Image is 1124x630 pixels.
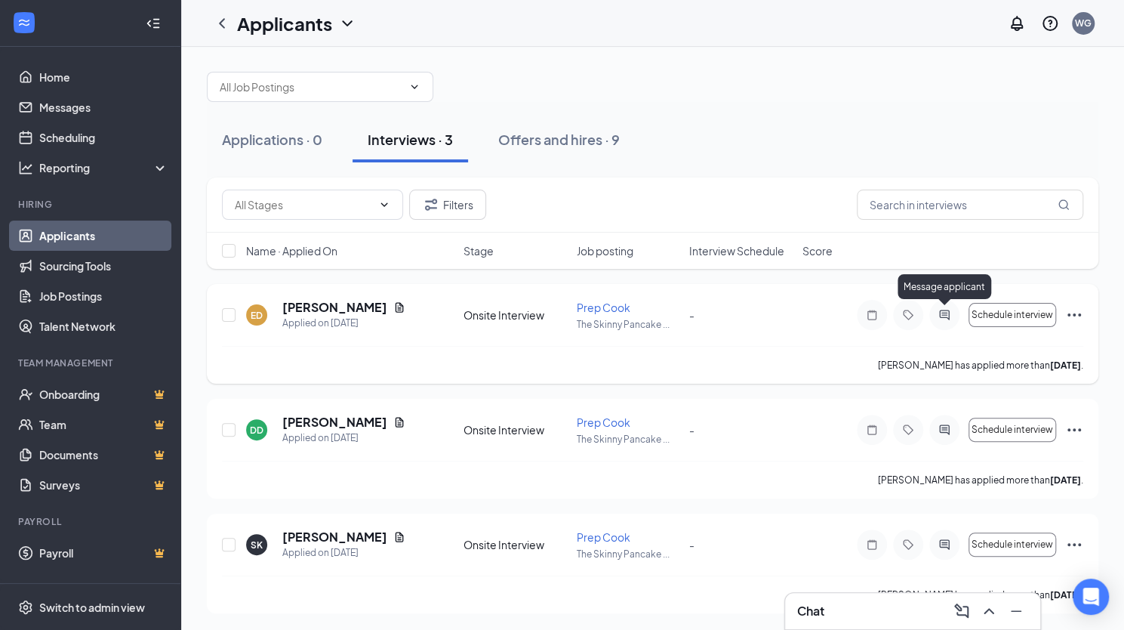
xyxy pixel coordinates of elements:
[39,160,169,175] div: Reporting
[282,431,405,446] div: Applied on [DATE]
[1004,599,1028,623] button: Minimize
[251,539,263,551] div: SK
[972,425,1053,435] span: Schedule interview
[39,311,168,341] a: Talent Network
[146,16,161,31] svg: Collapse
[863,309,881,321] svg: Note
[39,62,168,92] a: Home
[18,357,165,369] div: Team Management
[39,92,168,122] a: Messages
[576,301,630,314] span: Prep Cook
[251,309,263,322] div: ED
[935,309,953,321] svg: ActiveChat
[393,531,405,543] svg: Document
[237,11,332,36] h1: Applicants
[1065,306,1083,324] svg: Ellipses
[1058,199,1070,211] svg: MagnifyingGlass
[899,424,917,436] svg: Tag
[689,538,694,551] span: -
[968,533,1056,557] button: Schedule interview
[250,424,263,437] div: DD
[463,422,568,437] div: Onsite Interview
[935,539,953,551] svg: ActiveChat
[576,415,630,429] span: Prep Cook
[863,539,881,551] svg: Note
[378,199,390,211] svg: ChevronDown
[802,243,833,258] span: Score
[235,196,372,213] input: All Stages
[213,14,231,32] svg: ChevronLeft
[39,251,168,281] a: Sourcing Tools
[222,130,322,149] div: Applications · 0
[282,545,405,561] div: Applied on [DATE]
[953,602,971,620] svg: ComposeMessage
[39,379,168,409] a: OnboardingCrown
[968,303,1056,327] button: Schedule interview
[1050,360,1081,371] b: [DATE]
[977,599,1001,623] button: ChevronUp
[408,81,420,93] svg: ChevronDown
[39,440,168,470] a: DocumentsCrown
[220,79,402,95] input: All Job Postings
[857,190,1083,220] input: Search in interviews
[39,538,168,568] a: PayrollCrown
[972,310,1053,320] span: Schedule interview
[1041,14,1059,32] svg: QuestionInfo
[18,160,33,175] svg: Analysis
[39,122,168,153] a: Scheduling
[878,588,1083,601] p: [PERSON_NAME] has applied more than .
[576,433,680,446] p: The Skinny Pancake ...
[576,318,680,331] p: The Skinny Pancake ...
[18,515,165,528] div: Payroll
[463,537,568,552] div: Onsite Interview
[898,274,991,299] div: Message applicant
[1050,589,1081,601] b: [DATE]
[282,299,387,316] h5: [PERSON_NAME]
[393,301,405,313] svg: Document
[1008,14,1026,32] svg: Notifications
[18,600,33,615] svg: Settings
[282,316,405,331] div: Applied on [DATE]
[1065,421,1083,439] svg: Ellipses
[338,14,356,32] svg: ChevronDown
[368,130,453,149] div: Interviews · 3
[1075,17,1092,29] div: WG
[1073,579,1109,615] div: Open Intercom Messenger
[282,414,387,431] h5: [PERSON_NAME]
[576,530,630,544] span: Prep Cook
[899,309,917,321] svg: Tag
[935,424,953,436] svg: ActiveChat
[39,221,168,251] a: Applicants
[863,424,881,436] svg: Note
[39,281,168,311] a: Job Postings
[282,529,387,545] h5: [PERSON_NAME]
[39,600,145,615] div: Switch to admin view
[17,15,32,30] svg: WorkstreamLogo
[1007,602,1025,620] svg: Minimize
[689,423,694,437] span: -
[950,599,974,623] button: ComposeMessage
[576,243,633,258] span: Job posting
[39,470,168,500] a: SurveysCrown
[689,243,784,258] span: Interview Schedule
[1050,474,1081,486] b: [DATE]
[980,602,998,620] svg: ChevronUp
[463,307,568,323] div: Onsite Interview
[409,190,486,220] button: Filter Filters
[878,474,1083,486] p: [PERSON_NAME] has applied more than .
[422,196,440,214] svg: Filter
[463,243,494,258] span: Stage
[797,603,824,619] h3: Chat
[39,409,168,440] a: TeamCrown
[18,198,165,211] div: Hiring
[576,548,680,561] p: The Skinny Pancake ...
[968,418,1056,442] button: Schedule interview
[1065,536,1083,554] svg: Ellipses
[878,359,1083,372] p: [PERSON_NAME] has applied more than .
[689,308,694,322] span: -
[498,130,620,149] div: Offers and hires · 9
[972,539,1053,550] span: Schedule interview
[899,539,917,551] svg: Tag
[393,416,405,428] svg: Document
